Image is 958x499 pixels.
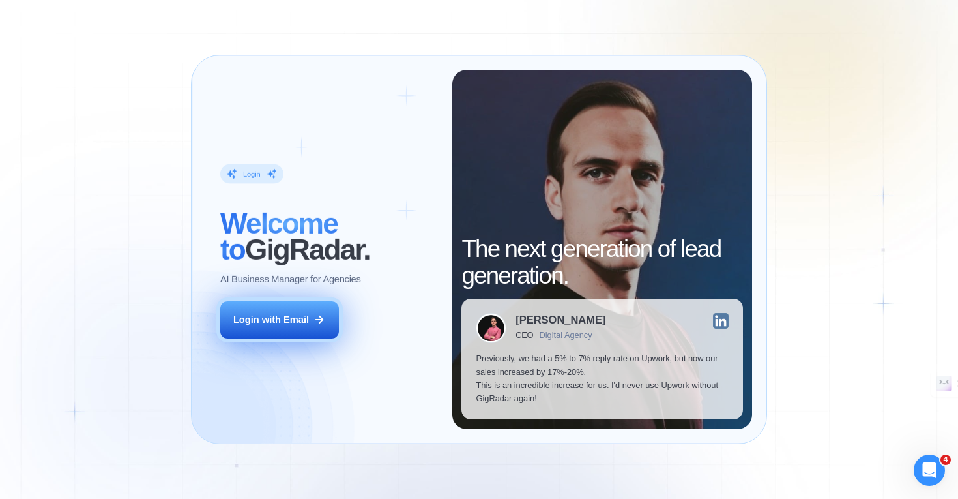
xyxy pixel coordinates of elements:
[243,169,261,179] div: Login
[515,331,533,340] div: CEO
[233,313,309,326] div: Login with Email
[476,352,728,405] p: Previously, we had a 5% to 7% reply rate on Upwork, but now our sales increased by 17%-20%. This ...
[220,273,361,286] p: AI Business Manager for Agencies
[540,331,592,340] div: Digital Agency
[220,301,339,339] button: Login with Email
[914,455,945,486] iframe: Intercom live chat
[515,315,605,326] div: [PERSON_NAME]
[461,236,742,289] h2: The next generation of lead generation.
[940,455,951,465] span: 4
[220,210,438,263] h2: ‍ GigRadar.
[220,207,338,265] span: Welcome to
